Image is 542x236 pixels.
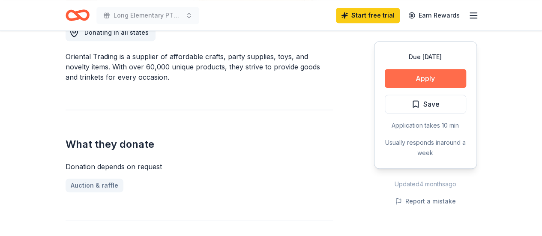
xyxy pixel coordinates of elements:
button: Report a mistake [395,196,456,206]
span: Long Elementary PTO Trivia Night [114,10,182,21]
h2: What they donate [66,137,333,151]
a: Auction & raffle [66,179,123,192]
button: Long Elementary PTO Trivia Night [96,7,199,24]
div: Updated 4 months ago [374,179,477,189]
div: Usually responds in around a week [385,137,466,158]
a: Earn Rewards [403,8,465,23]
div: Donation depends on request [66,161,333,172]
div: Oriental Trading is a supplier of affordable crafts, party supplies, toys, and novelty items. Wit... [66,51,333,82]
button: Apply [385,69,466,88]
div: Application takes 10 min [385,120,466,131]
button: Save [385,95,466,114]
span: Save [423,99,440,110]
div: Due [DATE] [385,52,466,62]
span: Donating in all states [84,29,149,36]
a: Home [66,5,90,25]
a: Start free trial [336,8,400,23]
